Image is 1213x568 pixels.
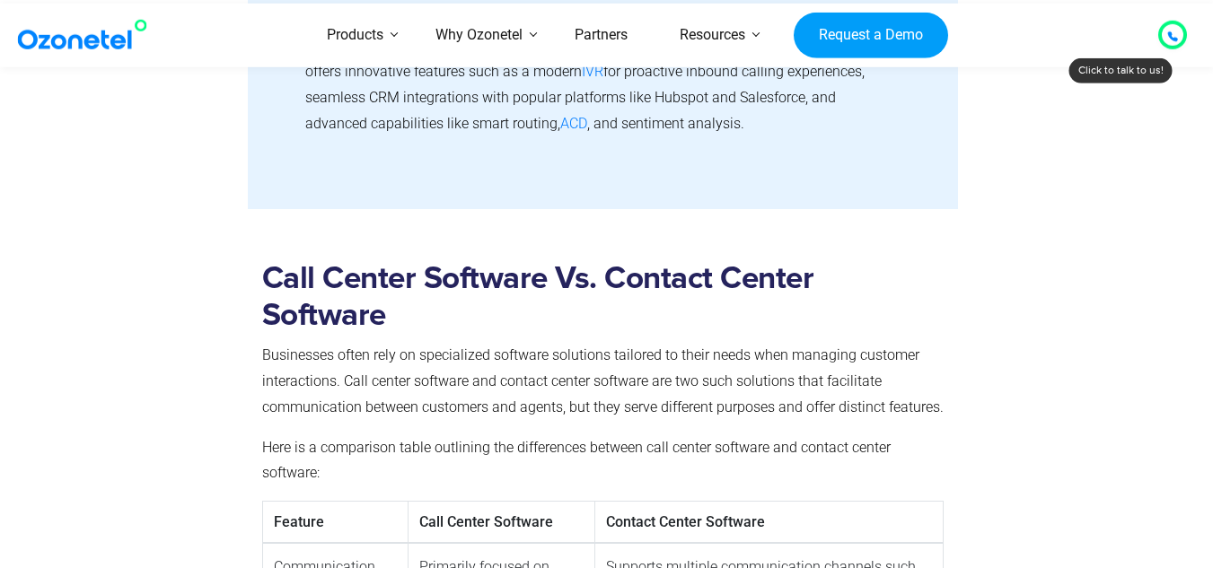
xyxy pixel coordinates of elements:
a: Products [301,4,409,67]
th: Call Center Software [408,502,594,544]
span: , and sentiment analysis. [587,115,744,132]
a: Why Ozonetel [409,4,549,67]
span: Here is a comparison table outlining the differences between call center software and contact cen... [262,439,891,482]
a: Request a Demo [794,12,947,58]
th: Contact Center Software [594,502,943,544]
th: Feature [262,502,408,544]
strong: Call Center Software Vs. Contact Center Software [262,263,814,331]
a: Partners [549,4,654,67]
span: IVR [582,63,603,80]
a: IVR [582,59,603,85]
span: ACD [560,115,587,132]
span: for proactive inbound calling experiences, seamless CRM integrations with popular platforms like ... [305,63,865,132]
span: Businesses often rely on specialized software solutions tailored to their needs when managing cus... [262,346,944,415]
a: Resources [654,4,771,67]
a: ACD [560,111,587,137]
